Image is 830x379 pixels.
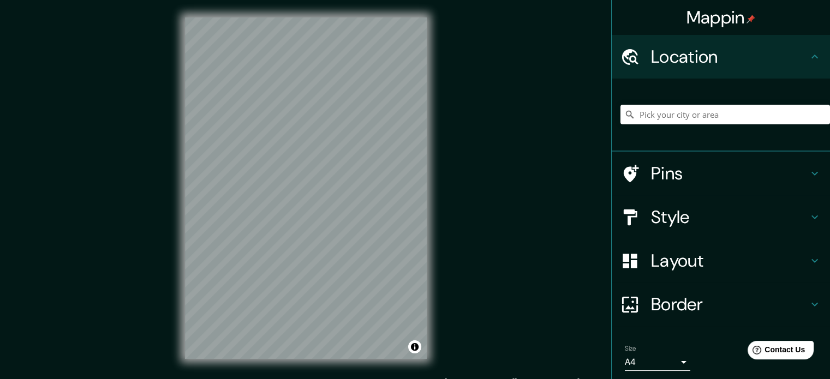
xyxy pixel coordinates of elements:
[625,353,690,371] div: A4
[625,344,636,353] label: Size
[651,250,808,272] h4: Layout
[747,15,755,23] img: pin-icon.png
[620,105,830,124] input: Pick your city or area
[651,206,808,228] h4: Style
[408,340,421,353] button: Toggle attribution
[651,293,808,315] h4: Border
[185,17,427,359] canvas: Map
[612,239,830,282] div: Layout
[612,195,830,239] div: Style
[733,336,818,367] iframe: Help widget launcher
[612,35,830,79] div: Location
[651,163,808,184] h4: Pins
[612,152,830,195] div: Pins
[686,7,756,28] h4: Mappin
[612,282,830,326] div: Border
[651,46,808,68] h4: Location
